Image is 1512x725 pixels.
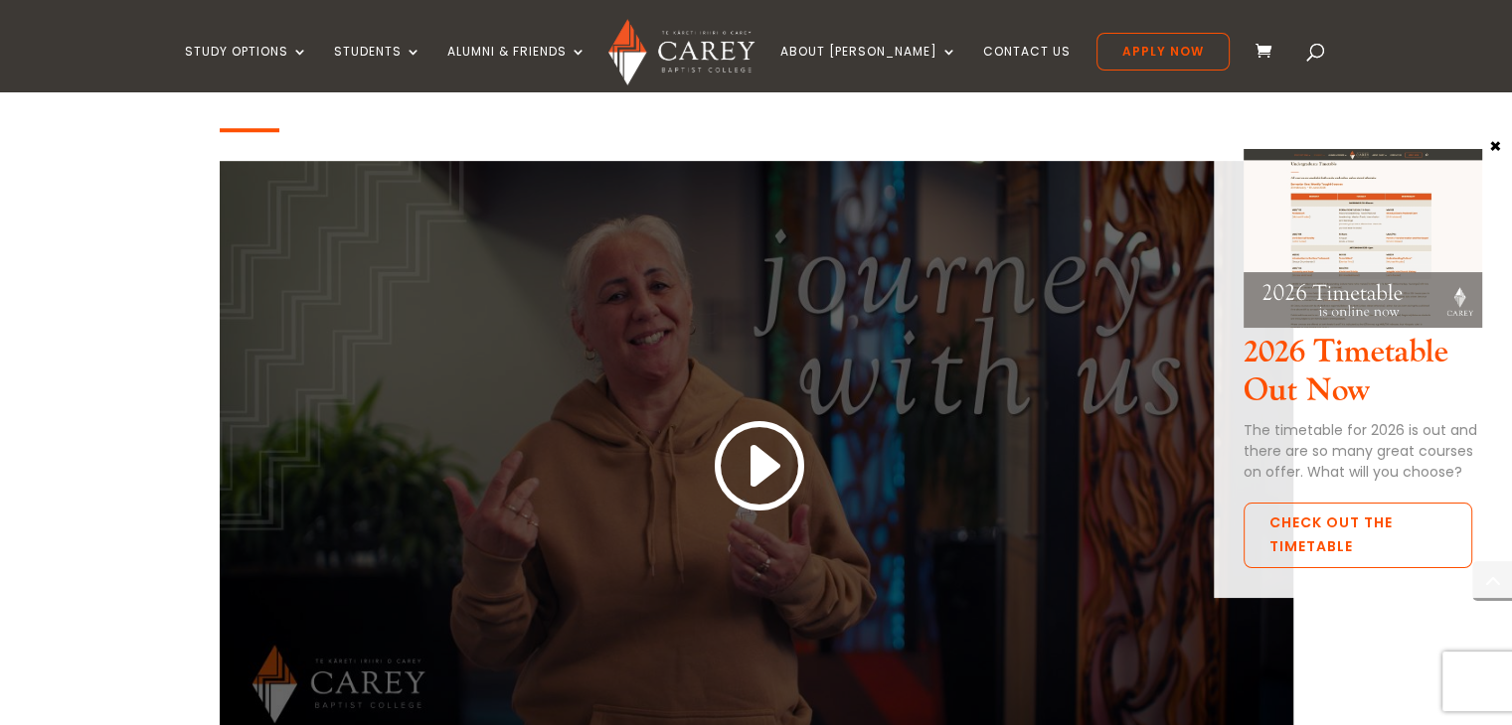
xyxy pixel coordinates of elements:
img: 2026 Timetable [1244,149,1482,328]
a: Contact Us [983,45,1071,91]
p: The timetable for 2026 is out and there are so many great courses on offer. What will you choose? [1244,420,1482,483]
a: 2026 Timetable [1244,311,1482,334]
img: Carey Baptist College [608,19,755,85]
a: Students [334,45,421,91]
a: Alumni & Friends [447,45,587,91]
a: About [PERSON_NAME] [780,45,957,91]
a: Study Options [185,45,308,91]
h3: 2026 Timetable Out Now [1244,334,1482,420]
button: Close [1485,136,1505,154]
a: Apply Now [1096,33,1230,71]
a: Check out the Timetable [1244,503,1472,568]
